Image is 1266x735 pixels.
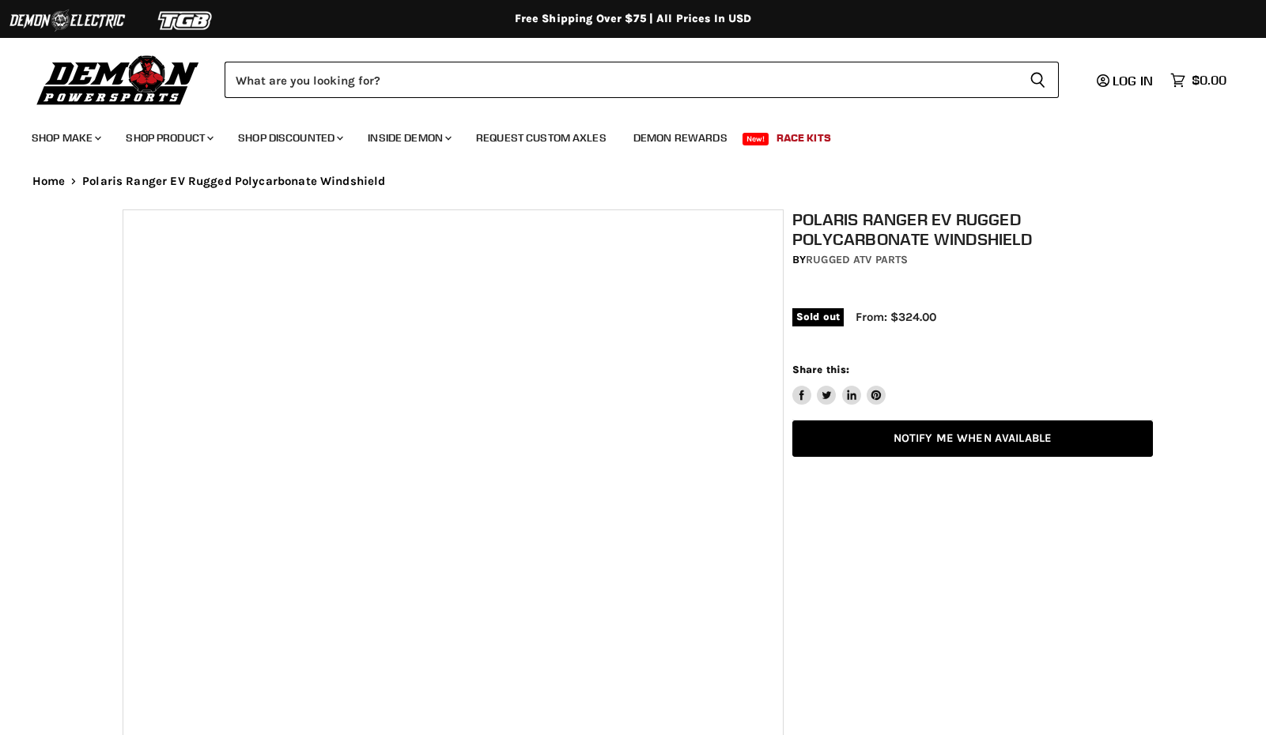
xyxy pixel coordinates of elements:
span: From: $324.00 [856,310,936,324]
a: Demon Rewards [622,122,739,154]
a: Shop Discounted [226,122,353,154]
a: Request Custom Axles [464,122,618,154]
img: Demon Powersports [32,51,205,107]
span: Sold out [792,308,844,326]
a: Inside Demon [356,122,461,154]
button: Search [1017,62,1059,98]
input: Search [225,62,1017,98]
img: Demon Electric Logo 2 [8,6,127,36]
a: Log in [1090,73,1162,88]
span: Share this: [792,364,849,375]
a: Shop Make [20,122,111,154]
span: Polaris Ranger EV Rugged Polycarbonate Windshield [82,175,385,188]
img: TGB Logo 2 [127,6,245,36]
ul: Main menu [20,115,1223,154]
span: Log in [1113,73,1153,89]
a: Notify Me When Available [792,420,1153,458]
aside: Share this: [792,363,886,405]
nav: Breadcrumbs [1,175,1266,188]
a: Race Kits [765,122,843,154]
a: Rugged ATV Parts [806,253,908,266]
div: by [792,251,1153,269]
span: $0.00 [1192,73,1226,88]
h1: Polaris Ranger EV Rugged Polycarbonate Windshield [792,209,1153,249]
span: New! [743,133,769,145]
a: Shop Product [114,122,223,154]
form: Product [225,62,1059,98]
a: Home [32,175,66,188]
a: $0.00 [1162,69,1234,92]
div: Free Shipping Over $75 | All Prices In USD [1,12,1266,26]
